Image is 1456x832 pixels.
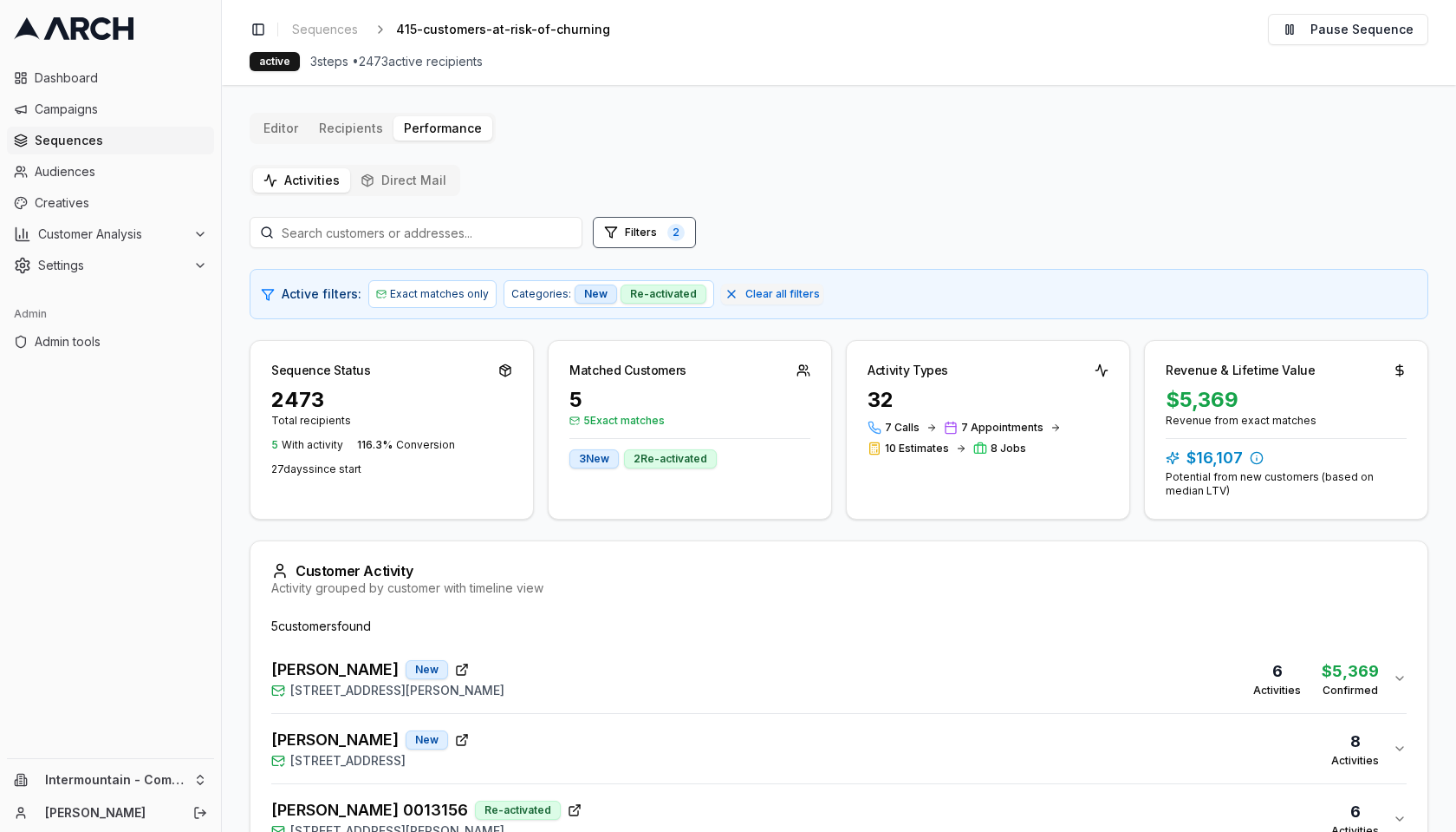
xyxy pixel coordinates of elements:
button: Direct Mail [350,168,457,193]
div: 6 [1331,800,1379,824]
div: Revenue from exact matches [1166,414,1407,428]
span: Categories: [511,287,571,301]
a: Sequences [7,127,214,154]
div: 6 [1253,659,1301,684]
span: Campaigns [35,101,207,118]
span: With activity [282,438,343,451]
span: [PERSON_NAME] 0013156 [271,798,468,822]
span: Audiences [35,163,207,180]
div: Revenue & Lifetime Value [1166,362,1316,379]
button: Open filters (2 active) [593,217,696,248]
span: Admin tools [35,333,207,350]
a: [PERSON_NAME] [45,804,174,822]
div: Re-activated [621,285,706,304]
span: 5 Exact matches [569,414,810,428]
div: Matched Customers [569,362,686,379]
button: Performance [393,116,492,141]
div: $ 5,369 [1322,659,1379,684]
input: Search customers or addresses... [250,217,582,248]
span: Exact matches only [390,287,489,301]
div: 5 customer s found [271,618,1407,635]
span: Clear all filters [745,287,820,301]
div: Activities [1253,684,1301,698]
span: [STREET_ADDRESS][PERSON_NAME] [290,682,504,699]
button: Log out [188,801,212,825]
span: 8 Jobs [991,442,1026,455]
span: Intermountain - Comfort Solutions [45,772,186,788]
span: 10 Estimates [885,442,949,455]
div: New [406,660,448,679]
button: Editor [253,116,309,141]
span: Dashboard [35,69,207,87]
button: Clear all filters [721,284,823,305]
span: 5 [271,438,278,451]
span: Customer Analysis [38,226,186,243]
button: Activities [253,168,350,193]
span: [STREET_ADDRESS] [290,752,406,770]
div: New [575,285,617,304]
span: 3 steps • 2473 active recipients [310,53,483,70]
div: Potential from new customers (based on median LTV) [1166,470,1407,498]
div: Re-activated [475,801,561,820]
button: Settings [7,252,214,279]
p: Total recipients [271,414,512,428]
button: [PERSON_NAME]New[STREET_ADDRESS]8Activities [271,714,1407,783]
span: 415-customers-at-risk-of-churning [396,21,610,38]
div: Activities [1331,754,1379,768]
button: Recipients [309,116,393,141]
div: 5 [569,386,810,414]
span: Conversion [396,438,455,451]
div: 8 [1331,730,1379,754]
a: Creatives [7,189,214,217]
div: 2473 [271,386,512,414]
div: Sequence Status [271,362,371,379]
span: Sequences [292,21,358,38]
span: [PERSON_NAME] [271,658,399,682]
div: Activity Types [868,362,948,379]
button: Pause Sequence [1268,14,1428,45]
button: [PERSON_NAME]New[STREET_ADDRESS][PERSON_NAME]6Activities$5,369Confirmed [271,644,1407,713]
div: Customer Activity [271,562,1407,580]
a: Sequences [285,17,365,42]
nav: breadcrumb [285,17,638,42]
div: 3 New [569,449,619,468]
span: 7 Appointments [961,421,1043,435]
div: New [406,730,448,750]
span: Sequences [35,132,207,149]
span: [PERSON_NAME] [271,728,399,752]
span: 7 Calls [885,421,920,435]
div: active [250,52,300,71]
div: $5,369 [1166,386,1407,414]
div: $16,107 [1166,446,1407,470]
p: 27 day s since start [271,462,512,476]
a: Campaigns [7,95,214,123]
span: Settings [38,257,186,274]
a: Dashboard [7,64,214,92]
div: Confirmed [1322,684,1379,698]
span: Active filters: [282,285,361,303]
div: 2 Re-activated [624,449,717,468]
button: Intermountain - Comfort Solutions [7,766,214,794]
button: Customer Analysis [7,220,214,248]
div: Activity grouped by customer with timeline view [271,580,1407,597]
a: Admin tools [7,328,214,356]
div: 32 [868,386,1108,414]
a: Audiences [7,158,214,186]
span: 116.3 % [357,438,393,451]
span: 2 [667,224,685,241]
div: Admin [7,300,214,328]
span: Creatives [35,194,207,212]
